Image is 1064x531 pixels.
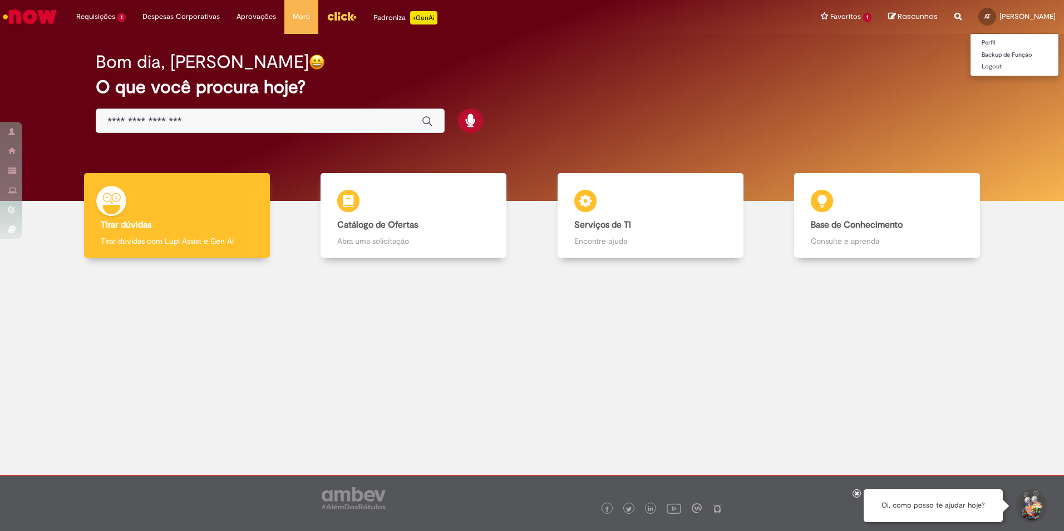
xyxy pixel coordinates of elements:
span: Aprovações [237,11,276,22]
img: happy-face.png [309,54,325,70]
a: Logout [971,61,1058,73]
p: Tirar dúvidas com Lupi Assist e Gen Ai [101,235,253,247]
a: Tirar dúvidas Tirar dúvidas com Lupi Assist e Gen Ai [58,173,295,258]
img: logo_footer_ambev_rotulo_gray.png [322,487,386,509]
span: 1 [117,13,126,22]
span: Despesas Corporativas [142,11,220,22]
span: Requisições [76,11,115,22]
a: Backup de Função [971,49,1058,61]
span: AT [984,13,991,20]
img: logo_footer_workplace.png [692,503,702,513]
span: Rascunhos [898,11,938,22]
a: Base de Conhecimento Consulte e aprenda [769,173,1006,258]
a: Perfil [971,37,1058,49]
p: +GenAi [410,11,437,24]
b: Catálogo de Ofertas [337,219,418,230]
h2: Bom dia, [PERSON_NAME] [96,52,309,72]
img: logo_footer_linkedin.png [648,506,653,513]
span: More [293,11,310,22]
b: Base de Conhecimento [811,219,903,230]
img: logo_footer_twitter.png [626,507,632,512]
div: Oi, como posso te ajudar hoje? [864,489,1003,522]
img: logo_footer_youtube.png [667,501,681,515]
div: Padroniza [373,11,437,24]
img: logo_footer_naosei.png [712,503,722,513]
img: logo_footer_facebook.png [604,507,610,512]
a: Catálogo de Ofertas Abra uma solicitação [295,173,533,258]
a: Rascunhos [888,12,938,22]
button: Iniciar Conversa de Suporte [1014,489,1047,523]
b: Serviços de TI [574,219,631,230]
b: Tirar dúvidas [101,219,151,230]
img: click_logo_yellow_360x200.png [327,8,357,24]
p: Consulte e aprenda [811,235,963,247]
span: Favoritos [830,11,861,22]
img: ServiceNow [1,6,58,28]
a: Serviços de TI Encontre ajuda [532,173,769,258]
h2: O que você procura hoje? [96,77,968,97]
p: Encontre ajuda [574,235,727,247]
p: Abra uma solicitação [337,235,490,247]
span: 1 [863,13,871,22]
span: [PERSON_NAME] [999,12,1056,21]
